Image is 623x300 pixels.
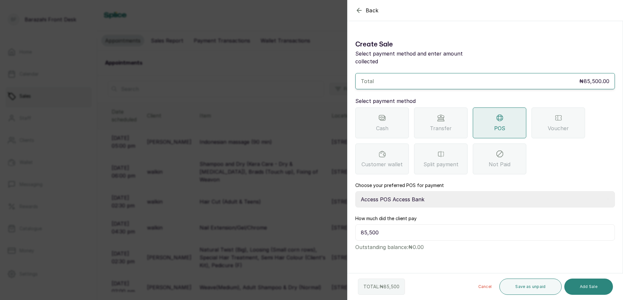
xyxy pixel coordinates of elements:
p: Outstanding balance: ₦0.00 [355,241,615,251]
button: Save as unpaid [499,279,561,295]
label: How much did the client pay [355,215,417,222]
span: Split payment [423,160,458,168]
span: Customer wallet [361,160,403,168]
span: Transfer [430,124,452,132]
span: Back [366,6,379,14]
span: 85,500 [384,284,399,289]
span: Cash [376,124,388,132]
button: Add Sale [564,279,613,295]
button: Cancel [473,279,497,295]
p: Select payment method [355,97,615,105]
p: TOTAL: ₦ [363,283,399,290]
button: Back [355,6,379,14]
span: Voucher [548,124,569,132]
p: Select payment method and enter amount collected [355,50,485,65]
p: ₦85,500.00 [579,77,609,85]
span: Not Paid [489,160,510,168]
span: POS [494,124,505,132]
p: Total [361,77,374,85]
h1: Create Sale [355,39,485,50]
input: Enter price [355,224,615,241]
label: Choose your preferred POS for payment [355,182,444,189]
